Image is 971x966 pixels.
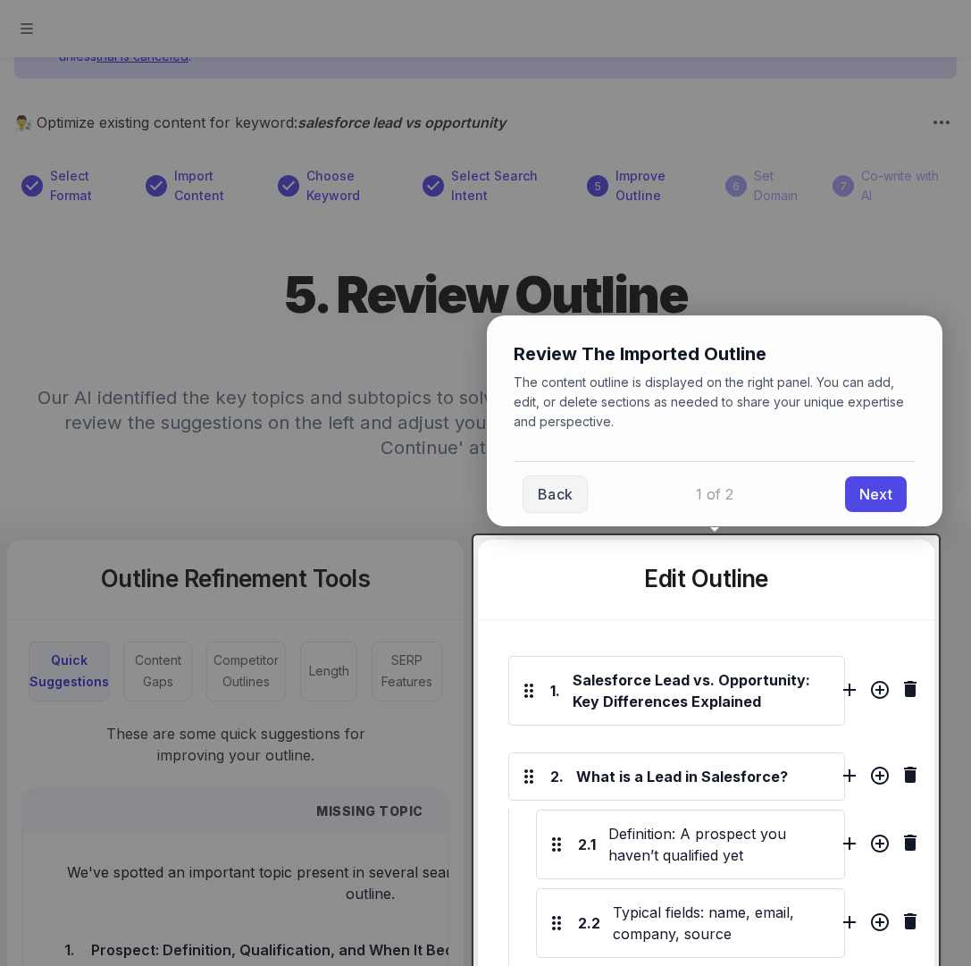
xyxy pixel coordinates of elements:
[845,476,907,512] a: Next
[536,810,845,879] div: 2.1Definition: A prospect you haven’t qualified yet
[569,666,839,716] div: Salesforce Lead vs. Opportunity: Key Differences Explained
[508,752,845,801] div: 2.What is a Lead in Salesforce?
[869,833,891,860] div: Add child H4 section
[609,898,839,948] div: Typical fields: name, email, company, source
[550,766,564,787] div: 2.
[839,833,860,860] div: Add sibling H3 section
[605,819,839,869] div: Definition: A prospect you haven’t qualified yet
[839,911,860,938] div: Add sibling H3 section
[578,834,596,855] div: 2.1
[869,679,891,706] div: Add child H3 section
[523,475,588,513] a: Back
[573,762,839,791] div: What is a Lead in Salesforce?
[900,911,921,937] div: Delete H3 section
[536,888,845,958] div: 2.2Typical fields: name, email, company, source
[869,765,891,792] div: Add child H3 section
[900,678,921,705] div: Delete H2 section
[910,905,953,948] iframe: Intercom live chat
[550,680,560,701] div: 1.
[514,342,916,365] h2: Review The Imported Outline
[839,679,860,706] div: Add sibling h2 section
[644,563,768,595] h5: Edit Outline
[839,765,860,792] div: Add sibling h2 section
[578,912,600,934] div: 2.2
[900,832,921,859] div: Delete H3 section
[508,656,845,726] div: 1.Salesforce Lead vs. Opportunity: Key Differences Explained
[869,911,891,938] div: Add child H4 section
[900,764,921,791] div: Delete H2 section
[514,373,916,433] p: The content outline is displayed on the right panel. You can add, edit, or delete sections as nee...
